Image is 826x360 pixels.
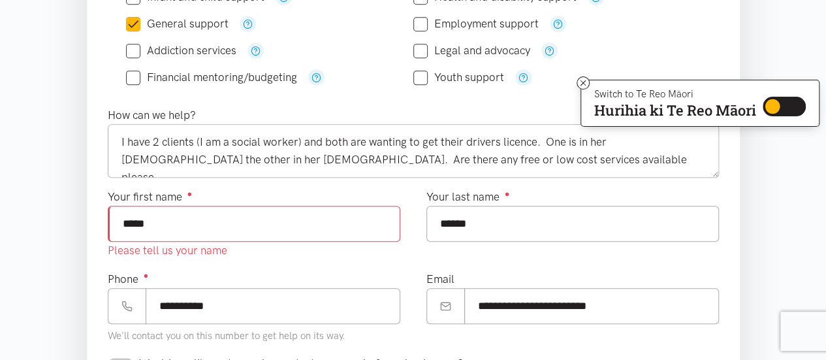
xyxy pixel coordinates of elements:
[126,72,297,83] label: Financial mentoring/budgeting
[126,18,229,29] label: General support
[594,105,756,116] p: Hurihia ki Te Reo Māori
[108,106,196,124] label: How can we help?
[144,270,149,280] sup: ●
[594,90,756,98] p: Switch to Te Reo Māori
[426,270,454,288] label: Email
[464,288,719,324] input: Email
[413,72,504,83] label: Youth support
[108,330,345,342] small: We'll contact you on this number to get help on its way.
[413,18,539,29] label: Employment support
[146,288,400,324] input: Phone number
[413,45,530,56] label: Legal and advocacy
[108,270,149,288] label: Phone
[505,189,510,199] sup: ●
[187,189,193,199] sup: ●
[108,188,193,206] label: Your first name
[108,242,400,259] div: Please tell us your name
[126,45,236,56] label: Addiction services
[426,188,510,206] label: Your last name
